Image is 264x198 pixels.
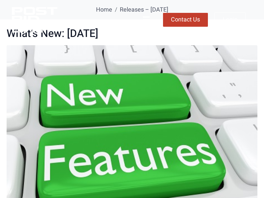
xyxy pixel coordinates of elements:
[163,13,208,27] a: Contact Us
[214,13,246,27] a: Login
[7,124,257,133] a: What’s New: November 2020
[171,17,200,23] span: Contact Us
[12,7,83,33] img: PostBidShip
[223,17,238,23] span: Login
